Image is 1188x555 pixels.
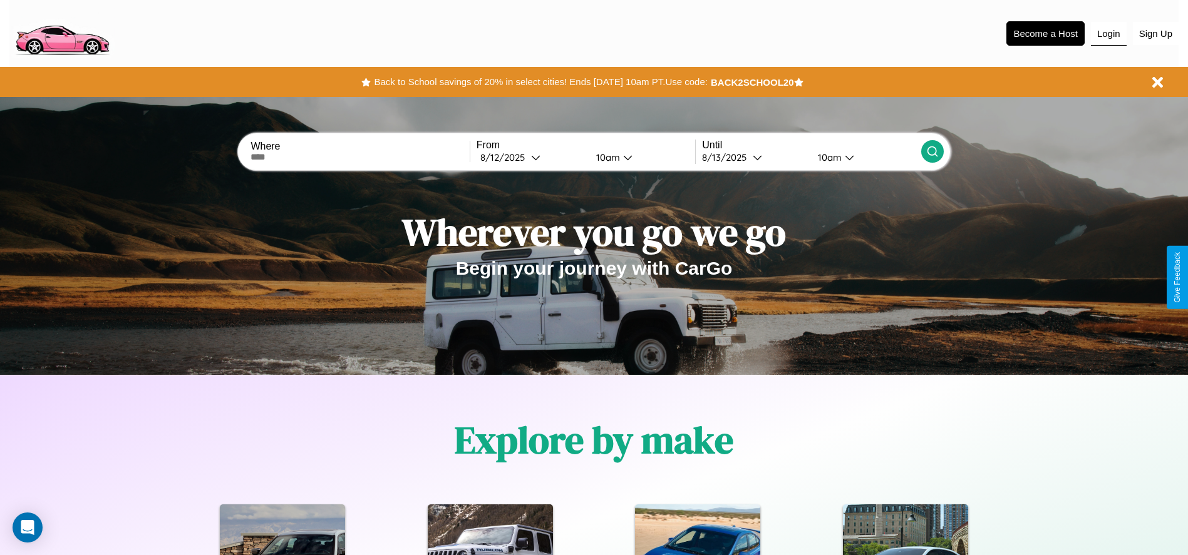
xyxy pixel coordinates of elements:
button: Back to School savings of 20% in select cities! Ends [DATE] 10am PT.Use code: [371,73,710,91]
h1: Explore by make [455,414,733,466]
b: BACK2SCHOOL20 [711,77,794,88]
button: Sign Up [1133,22,1179,45]
img: logo [9,6,115,58]
div: 8 / 12 / 2025 [480,151,531,163]
div: 8 / 13 / 2025 [702,151,753,163]
div: 10am [590,151,623,163]
label: Until [702,140,921,151]
button: Login [1091,22,1127,46]
button: 10am [808,151,921,164]
div: 10am [812,151,845,163]
label: Where [251,141,469,152]
label: From [477,140,695,151]
button: 10am [586,151,696,164]
button: Become a Host [1006,21,1085,46]
button: 8/12/2025 [477,151,586,164]
div: Open Intercom Messenger [13,512,43,542]
div: Give Feedback [1173,252,1182,303]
